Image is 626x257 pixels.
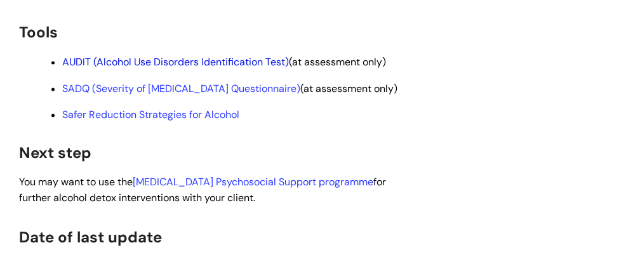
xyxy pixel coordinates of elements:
[62,108,239,121] a: Safer Reduction Strategies for Alcohol
[62,82,300,95] a: SADQ (Severity of [MEDICAL_DATA] Questionnaire)
[133,175,373,188] a: [MEDICAL_DATA] Psychosocial Support programme
[62,82,397,95] span: (at assessment only)
[19,143,91,162] span: Next step
[19,22,58,42] span: Tools
[19,227,162,247] span: Date of last update
[19,175,386,204] span: You may want to use the for further alcohol detox interventions with your client.
[62,55,289,69] a: AUDIT (Alcohol Use Disorders Identification Test)
[62,55,389,69] span: (at assessment only)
